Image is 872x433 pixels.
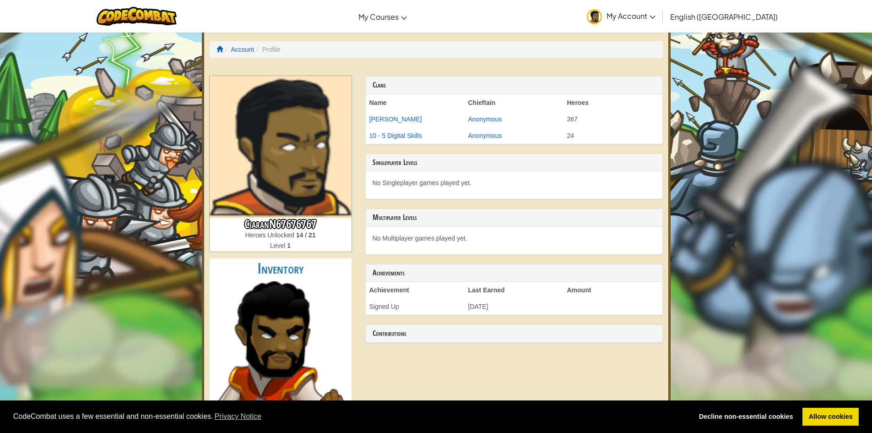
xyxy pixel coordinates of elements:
a: allow cookies [802,408,859,426]
th: Last Earned [465,282,563,298]
h3: Contributions [373,329,655,338]
a: Anonymous [468,115,502,123]
a: My Courses [354,4,412,29]
img: avatar [587,9,602,24]
img: CodeCombat logo [97,7,177,26]
a: learn more about cookies [213,410,263,423]
span: My Courses [358,12,399,22]
h2: Inventory [210,258,352,279]
th: Chieftain [465,94,563,111]
a: Anonymous [468,132,502,139]
h3: Clans [373,81,655,89]
h3: CiaranN67676767 [210,218,352,230]
span: Heroes Unlocked [245,231,296,239]
span: Level [270,242,287,249]
td: 367 [563,111,662,127]
td: [DATE] [465,298,563,315]
th: Heroes [563,94,662,111]
p: No Multiplayer games played yet. [373,234,655,243]
strong: 14 / 21 [296,231,316,239]
h3: Multiplayer Levels [373,214,655,222]
a: 10 - 5 Digital Skills [369,132,422,139]
h3: Achievements [373,269,655,277]
li: Profile [254,45,280,54]
a: English ([GEOGRAPHIC_DATA]) [666,4,782,29]
span: English ([GEOGRAPHIC_DATA]) [670,12,778,22]
span: CodeCombat uses a few essential and non-essential cookies. [13,410,686,423]
td: 24 [563,127,662,144]
th: Achievement [366,282,465,298]
strong: 1 [287,242,291,249]
td: Signed Up [366,298,465,315]
p: No Singleplayer games played yet. [373,178,655,187]
a: My Account [582,2,660,31]
a: [PERSON_NAME] [369,115,422,123]
th: Amount [563,282,662,298]
a: Account [231,46,254,53]
span: My Account [607,11,655,21]
h3: Singleplayer Levels [373,159,655,167]
a: deny cookies [693,408,799,426]
th: Name [366,94,465,111]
